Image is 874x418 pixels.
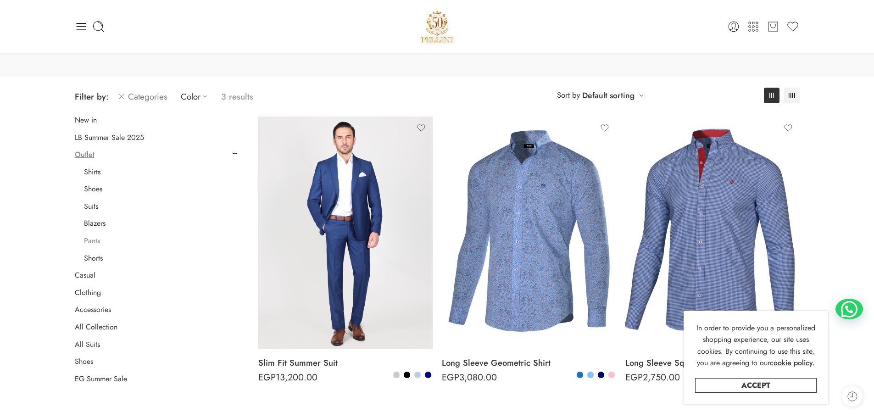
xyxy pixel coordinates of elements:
a: EG Summer Sale [75,374,127,384]
a: Casual [75,271,95,280]
a: Pellini - [418,7,457,46]
img: Pellini [418,7,457,46]
a: LB Summer Sale 2025 [75,133,144,142]
a: Blue [413,371,422,379]
a: cookie policy. [770,357,815,369]
a: Pants [84,236,100,245]
a: Color [181,86,212,107]
a: Clothing [75,288,101,297]
a: Light Blue [586,371,595,379]
a: Categories [118,86,167,107]
a: All Collection [75,323,117,332]
a: Long Sleeve Geometric Shirt [442,354,616,372]
bdi: 2,750.00 [625,371,680,384]
a: Cart [767,20,779,33]
a: Shorts [84,254,103,263]
span: Filter by: [75,90,109,103]
a: Shoes [75,357,93,366]
a: Navy [597,371,605,379]
a: Blazers [84,219,106,228]
span: In order to provide you a personalized shopping experience, our site uses cookies. By continuing ... [696,323,815,368]
a: Default sorting [582,89,635,102]
a: Accept [695,378,817,393]
a: Login / Register [727,20,740,33]
a: Slim Fit Summer Suit [258,354,433,372]
a: Suits [84,202,98,211]
p: 3 results [221,86,253,107]
bdi: 13,200.00 [258,371,317,384]
a: All Suits [75,340,100,349]
a: New in [75,116,97,125]
a: Accessories [75,305,111,314]
span: Sort by [557,88,580,103]
a: Black [403,371,411,379]
a: Navy [424,371,432,379]
a: Wishlist [786,20,799,33]
a: Shoes [84,184,102,194]
h1: Outlet [23,30,851,54]
bdi: 3,080.00 [442,371,497,384]
span: EGP [442,371,459,384]
a: Blue [576,371,584,379]
span: EGP [258,371,276,384]
a: Anthracite [392,371,401,379]
span: EGP [625,371,643,384]
a: Long Sleeve Squared Blue Shirt [625,354,800,372]
a: Outlet [75,150,95,159]
a: Pink [607,371,616,379]
a: Shirts [84,167,100,177]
